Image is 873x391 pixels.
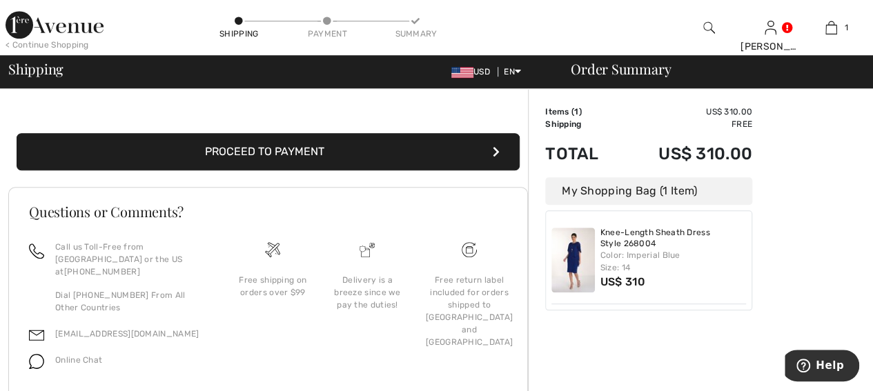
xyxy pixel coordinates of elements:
[844,21,847,34] span: 1
[306,28,348,40] div: Payment
[765,19,776,36] img: My Info
[55,241,209,278] p: Call us Toll-Free from [GEOGRAPHIC_DATA] or the US at
[545,130,620,177] td: Total
[29,328,44,343] img: email
[64,267,140,277] a: [PHONE_NUMBER]
[703,19,715,36] img: search the website
[6,39,89,51] div: < Continue Shopping
[6,11,104,39] img: 1ère Avenue
[620,106,752,118] td: US$ 310.00
[801,19,861,36] a: 1
[360,242,375,257] img: Delivery is a breeze since we pay the duties!
[554,62,865,76] div: Order Summary
[451,67,496,77] span: USD
[600,275,645,288] span: US$ 310
[785,350,859,384] iframe: Opens a widget where you can find more information
[331,274,404,311] div: Delivery is a breeze since we pay the duties!
[545,106,620,118] td: Items ( )
[218,28,259,40] div: Shipping
[29,205,507,219] h3: Questions or Comments?
[8,62,63,76] span: Shipping
[545,118,620,130] td: Shipping
[29,243,44,259] img: call
[765,21,776,34] a: Sign In
[265,242,280,257] img: Free shipping on orders over $99
[426,274,513,348] div: Free return label included for orders shipped to [GEOGRAPHIC_DATA] and [GEOGRAPHIC_DATA]
[504,67,521,77] span: EN
[17,133,520,170] button: Proceed to Payment
[462,242,477,257] img: Free shipping on orders over $99
[600,249,747,274] div: Color: Imperial Blue Size: 14
[825,19,837,36] img: My Bag
[620,130,752,177] td: US$ 310.00
[740,39,801,54] div: [PERSON_NAME]
[600,228,747,249] a: Knee-Length Sheath Dress Style 268004
[620,118,752,130] td: Free
[55,289,209,314] p: Dial [PHONE_NUMBER] From All Other Countries
[395,28,436,40] div: Summary
[55,355,102,365] span: Online Chat
[29,354,44,369] img: chat
[451,67,473,78] img: US Dollar
[574,107,578,117] span: 1
[237,274,309,299] div: Free shipping on orders over $99
[55,329,199,339] a: [EMAIL_ADDRESS][DOMAIN_NAME]
[545,177,752,205] div: My Shopping Bag (1 Item)
[551,228,595,292] img: Knee-Length Sheath Dress Style 268004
